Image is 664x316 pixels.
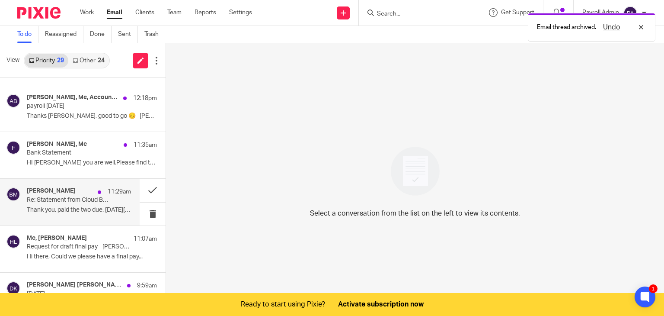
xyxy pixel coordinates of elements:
[137,281,157,290] p: 9:59am
[108,187,131,196] p: 11:29am
[27,235,87,242] h4: Me, [PERSON_NAME]
[107,8,122,17] a: Email
[45,26,83,43] a: Reassigned
[27,113,157,120] p: Thanks [PERSON_NAME], good to go 😊 [PERSON_NAME]...
[25,54,68,68] a: Priority29
[27,94,119,101] h4: [PERSON_NAME], Me, Accounts - First Mates, Last Laugh
[537,23,596,32] p: Email thread archived.
[68,54,109,68] a: Other24
[27,141,87,148] h4: [PERSON_NAME], Me
[27,243,131,251] p: Request for draft final pay - [PERSON_NAME]
[144,26,165,43] a: Trash
[6,281,20,295] img: svg%3E
[98,58,105,64] div: 24
[27,253,157,261] p: Hi there, Could we please have a final pay...
[6,141,20,155] img: svg%3E
[57,58,64,64] div: 29
[134,235,157,243] p: 11:07am
[17,26,38,43] a: To do
[27,187,76,195] h4: [PERSON_NAME]
[27,281,123,289] h4: [PERSON_NAME] [PERSON_NAME], Me
[27,197,110,204] p: Re: Statement from Cloud Business Limited for Mr Bon Chocolate Factory Ltd
[6,187,20,201] img: svg%3E
[195,8,216,17] a: Reports
[27,103,131,110] p: payroll [DATE]
[17,7,61,19] img: Pixie
[649,284,658,293] div: 1
[27,149,131,157] p: Bank Statement
[80,8,94,17] a: Work
[600,22,623,32] button: Undo
[134,141,157,149] p: 11:35am
[623,6,637,20] img: svg%3E
[135,8,154,17] a: Clients
[133,94,157,103] p: 12:18pm
[27,290,131,298] p: [DATE]
[229,8,252,17] a: Settings
[6,235,20,248] img: svg%3E
[6,56,19,65] span: View
[167,8,182,17] a: Team
[118,26,138,43] a: Sent
[27,159,157,167] p: HI [PERSON_NAME] you are well.Please find the...
[310,208,520,219] p: Select a conversation from the list on the left to view its contents.
[90,26,112,43] a: Done
[6,94,20,108] img: svg%3E
[385,141,445,201] img: image
[27,206,131,214] p: Thank you, paid the two due. [DATE][DATE]..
